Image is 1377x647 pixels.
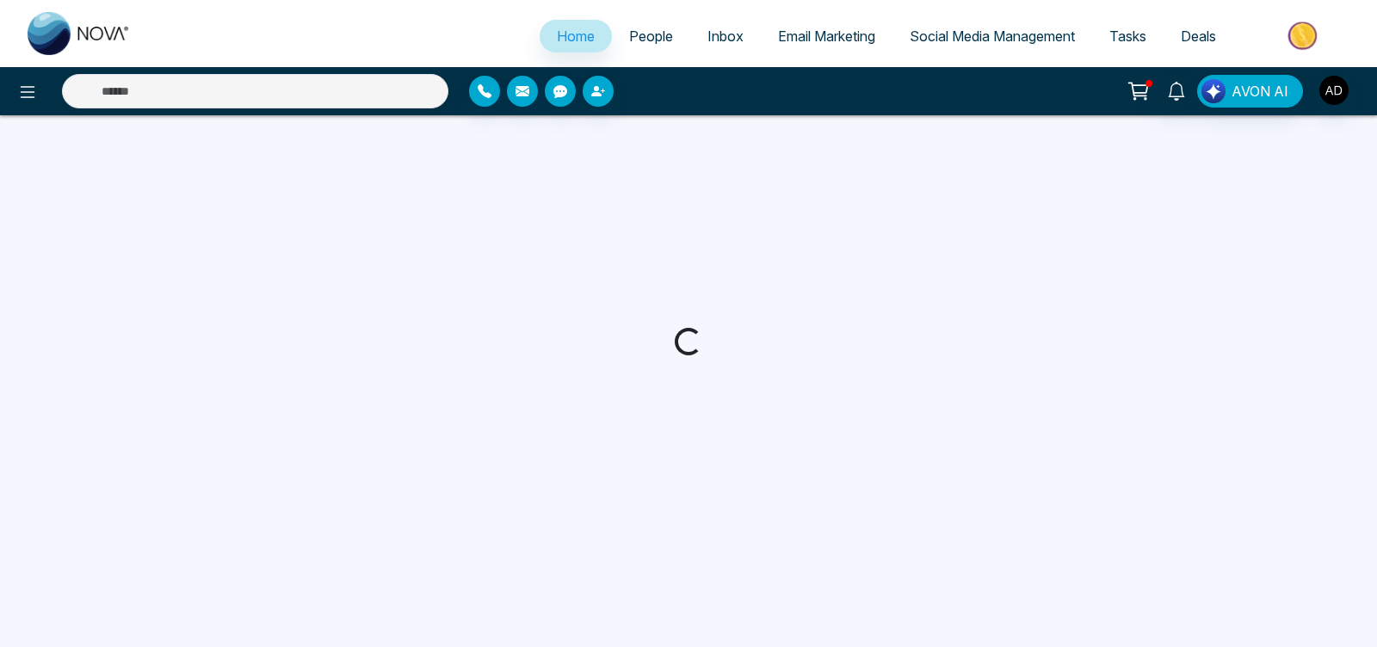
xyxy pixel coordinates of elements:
[1092,20,1164,52] a: Tasks
[778,28,875,45] span: Email Marketing
[629,28,673,45] span: People
[707,28,744,45] span: Inbox
[1201,79,1226,103] img: Lead Flow
[910,28,1075,45] span: Social Media Management
[1109,28,1146,45] span: Tasks
[1197,75,1303,108] button: AVON AI
[557,28,595,45] span: Home
[892,20,1092,52] a: Social Media Management
[761,20,892,52] a: Email Marketing
[690,20,761,52] a: Inbox
[1242,16,1367,55] img: Market-place.gif
[1164,20,1233,52] a: Deals
[612,20,690,52] a: People
[1232,81,1288,102] span: AVON AI
[1181,28,1216,45] span: Deals
[1319,76,1349,105] img: User Avatar
[28,12,131,55] img: Nova CRM Logo
[540,20,612,52] a: Home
